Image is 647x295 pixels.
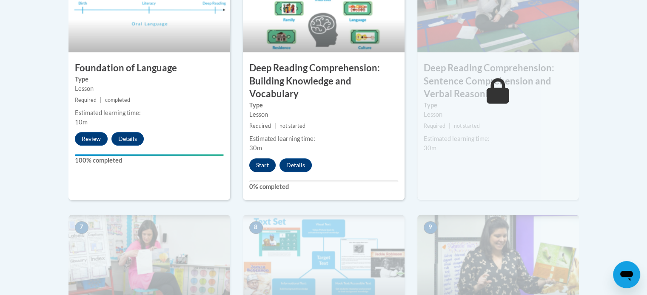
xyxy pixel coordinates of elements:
h3: Deep Reading Comprehension: Sentence Comprehension and Verbal Reasoning [417,62,579,101]
span: completed [105,97,130,103]
h3: Foundation of Language [68,62,230,75]
div: Lesson [424,110,573,119]
button: Start [249,158,276,172]
label: 0% completed [249,182,398,191]
iframe: Button to launch messaging window [613,261,640,288]
span: 7 [75,221,88,234]
span: not started [279,123,305,129]
span: 9 [424,221,437,234]
h3: Deep Reading Comprehension: Building Knowledge and Vocabulary [243,62,405,101]
div: Estimated learning time: [249,134,398,143]
label: Type [249,101,398,110]
div: Estimated learning time: [75,108,224,118]
button: Review [75,132,108,146]
span: Required [75,97,97,103]
span: 30m [424,144,436,152]
span: Required [424,123,445,129]
span: | [274,123,276,129]
div: Lesson [249,110,398,119]
span: 8 [249,221,263,234]
button: Details [279,158,312,172]
span: 30m [249,144,262,152]
span: | [100,97,102,103]
div: Estimated learning time: [424,134,573,143]
div: Your progress [75,154,224,156]
label: 100% completed [75,156,224,165]
button: Details [111,132,144,146]
label: Type [424,101,573,110]
div: Lesson [75,84,224,93]
span: 10m [75,118,88,126]
label: Type [75,75,224,84]
span: Required [249,123,271,129]
span: | [449,123,450,129]
span: not started [454,123,480,129]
